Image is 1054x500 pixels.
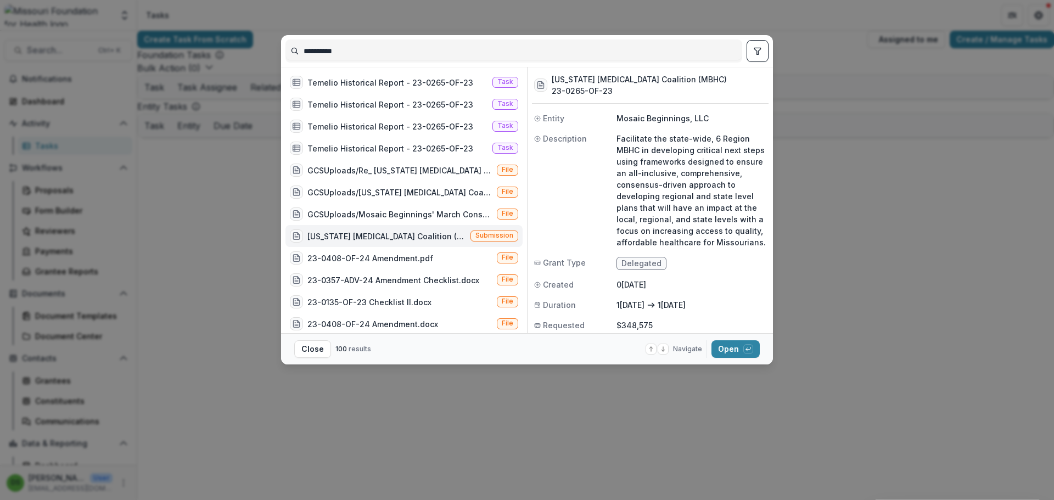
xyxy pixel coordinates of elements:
div: 23-0408-OF-24 Amendment.docx [307,318,438,330]
span: File [502,210,513,217]
div: Temelio Historical Report - 23-0265-OF-23 [307,77,473,88]
span: File [502,254,513,261]
span: File [502,297,513,305]
div: 23-0408-OF-24 Amendment.pdf [307,252,433,264]
div: 23-0357-ADV-24 Amendment Checklist.docx [307,274,479,286]
span: Task [497,78,513,86]
span: Description [543,133,587,144]
div: 23-0135-OF-23 Checklist II.docx [307,296,431,308]
span: File [502,276,513,283]
div: GCSUploads/Mosaic Beginnings' March Consultant Invoice for Contract_ 23-0265-OF-23.msg [307,209,492,220]
span: Grant Type [543,257,586,268]
h3: 23-0265-OF-23 [552,85,727,97]
span: 100 [335,345,347,353]
span: Task [497,144,513,151]
h3: [US_STATE] [MEDICAL_DATA] Coalition (MBHC) [552,74,727,85]
span: Duration [543,299,576,311]
div: Temelio Historical Report - 23-0265-OF-23 [307,121,473,132]
button: Close [294,340,331,358]
span: Entity [543,113,564,124]
span: Task [497,100,513,108]
div: Temelio Historical Report - 23-0265-OF-23 [307,99,473,110]
span: File [502,188,513,195]
span: File [502,319,513,327]
div: Temelio Historical Report - 23-0265-OF-23 [307,143,473,154]
p: 1[DATE] [658,299,686,311]
span: Requested [543,319,585,331]
button: toggle filters [747,40,769,62]
span: Submission [475,232,513,239]
span: Delegated [621,259,661,268]
span: Created [543,279,574,290]
div: GCSUploads/[US_STATE] [MEDICAL_DATA] Coalition (MBHC) - Cost Proposal Follow-Up 23-0265-OF.msg [307,187,492,198]
button: Open [711,340,760,358]
div: [US_STATE] [MEDICAL_DATA] Coalition (MBHC) (Facilitate the state-wide, 6 Region MBHC in developin... [307,231,466,242]
p: 1[DATE] [616,299,644,311]
span: File [502,166,513,173]
p: $348,575 [616,319,766,331]
p: 0[DATE] [616,279,766,290]
div: GCSUploads/Re_ [US_STATE] [MEDICAL_DATA] Coalition (MBHC) - Cost Proposal Follow-Up 23-0265-OF.msg [307,165,492,176]
p: Mosaic Beginnings, LLC [616,113,766,124]
span: Task [497,122,513,130]
span: Navigate [673,344,702,354]
span: results [349,345,371,353]
p: Facilitate the state-wide, 6 Region MBHC in developing critical next steps using frameworks desig... [616,133,766,248]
